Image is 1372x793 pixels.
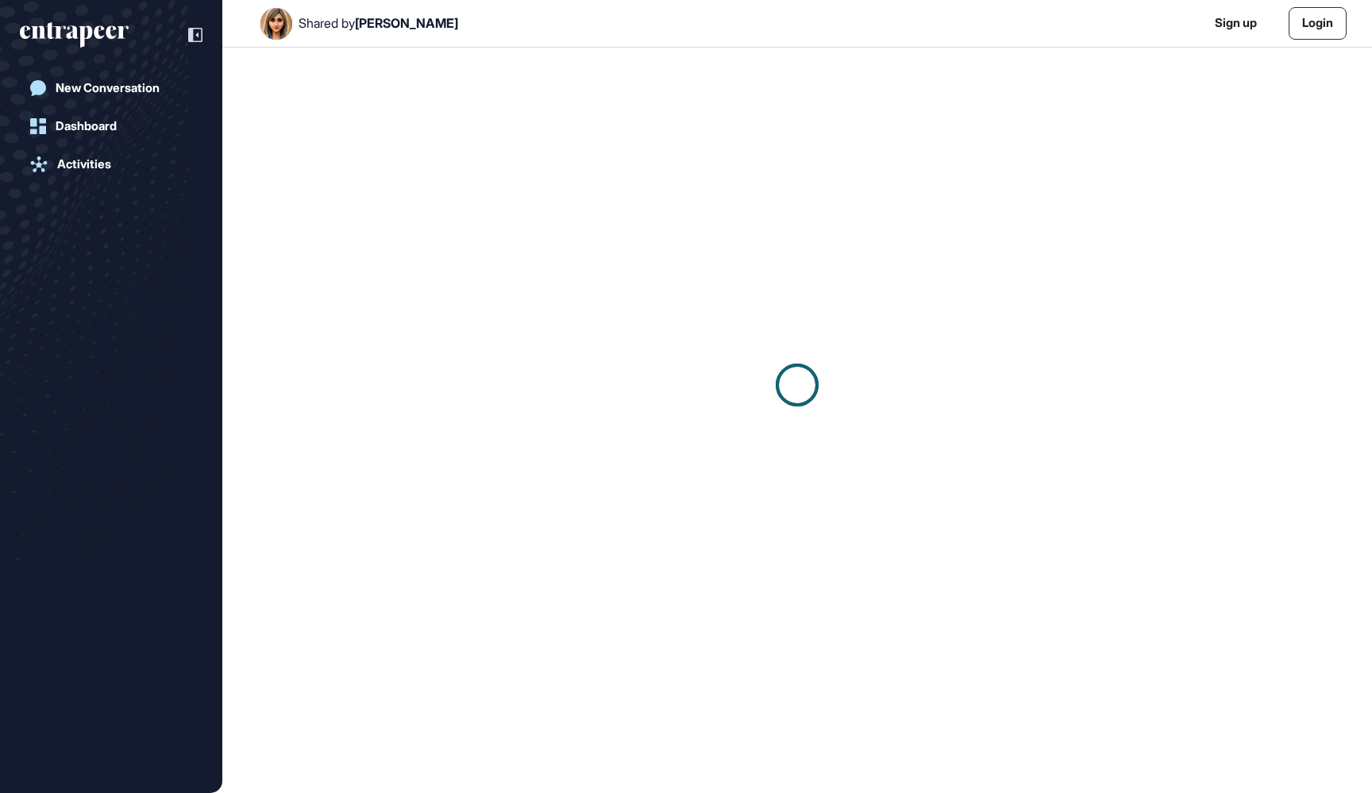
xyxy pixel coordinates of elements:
[299,16,458,31] div: Shared by
[56,119,117,133] div: Dashboard
[56,81,160,95] div: New Conversation
[355,15,458,31] span: [PERSON_NAME]
[260,8,292,40] img: User Image
[1289,7,1347,40] a: Login
[1215,14,1257,33] a: Sign up
[57,157,111,171] div: Activities
[20,22,129,48] div: entrapeer-logo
